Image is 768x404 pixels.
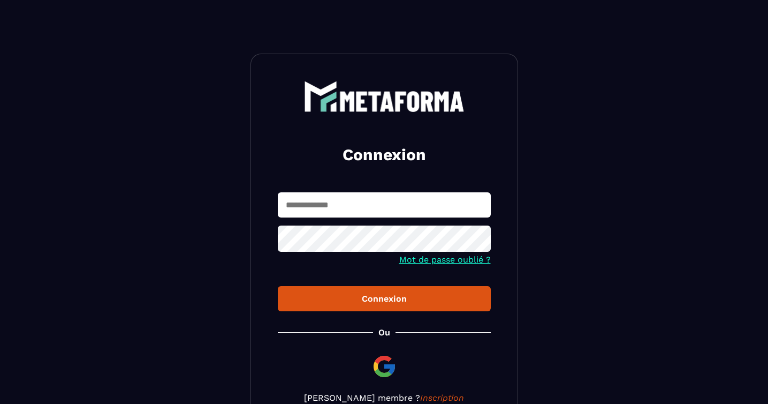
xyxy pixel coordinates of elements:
[278,286,491,311] button: Connexion
[286,294,482,304] div: Connexion
[371,354,397,379] img: google
[278,81,491,112] a: logo
[399,255,491,265] a: Mot de passe oublié ?
[278,393,491,403] p: [PERSON_NAME] membre ?
[291,144,478,166] h2: Connexion
[304,81,465,112] img: logo
[378,327,390,338] p: Ou
[420,393,464,403] a: Inscription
